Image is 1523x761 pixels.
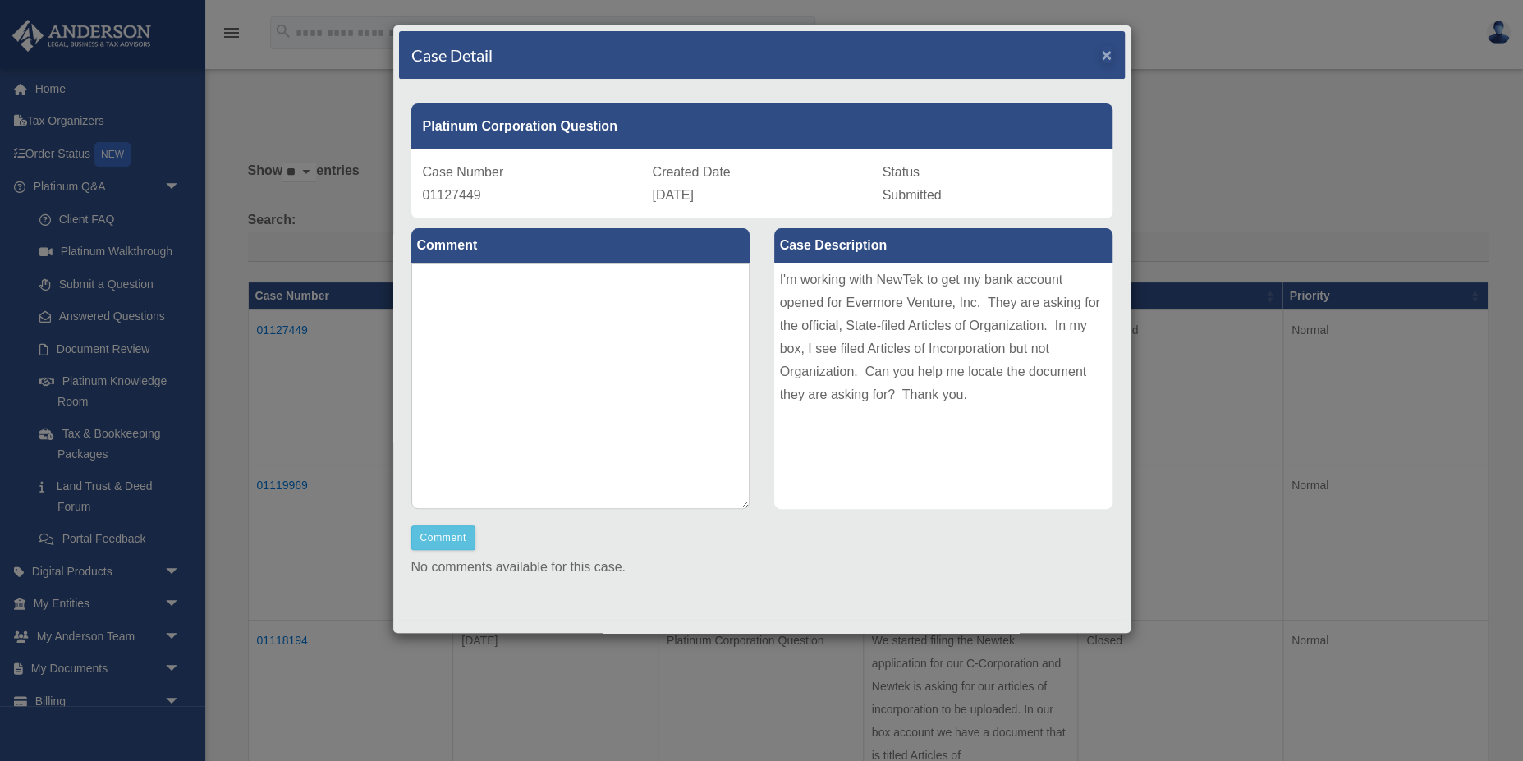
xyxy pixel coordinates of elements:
button: Comment [411,525,476,550]
span: Case Number [423,165,504,179]
p: No comments available for this case. [411,556,1112,579]
span: Created Date [653,165,731,179]
span: × [1102,45,1112,64]
span: 01127449 [423,188,481,202]
label: Case Description [774,228,1112,263]
span: Submitted [883,188,942,202]
span: Status [883,165,920,179]
span: [DATE] [653,188,694,202]
h4: Case Detail [411,44,493,66]
div: I'm working with NewTek to get my bank account opened for Evermore Venture, Inc. They are asking ... [774,263,1112,509]
button: Close [1102,46,1112,63]
div: Platinum Corporation Question [411,103,1112,149]
label: Comment [411,228,750,263]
